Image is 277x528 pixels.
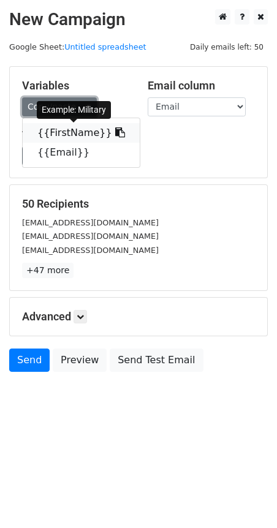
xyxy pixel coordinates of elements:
a: Untitled spreadsheet [64,42,146,51]
h5: 50 Recipients [22,197,255,211]
small: [EMAIL_ADDRESS][DOMAIN_NAME] [22,218,159,227]
small: [EMAIL_ADDRESS][DOMAIN_NAME] [22,246,159,255]
h5: Variables [22,79,129,92]
a: Preview [53,349,107,372]
small: Google Sheet: [9,42,146,51]
div: Example: Military [37,101,111,119]
iframe: Chat Widget [216,469,277,528]
span: Daily emails left: 50 [186,40,268,54]
a: {{Email}} [23,143,140,162]
a: Send Test Email [110,349,203,372]
a: Daily emails left: 50 [186,42,268,51]
h5: Email column [148,79,255,92]
small: [EMAIL_ADDRESS][DOMAIN_NAME] [22,232,159,241]
h5: Advanced [22,310,255,323]
a: {{FirstName}} [23,123,140,143]
h2: New Campaign [9,9,268,30]
a: +47 more [22,263,74,278]
a: Copy/paste... [22,97,97,116]
a: Send [9,349,50,372]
